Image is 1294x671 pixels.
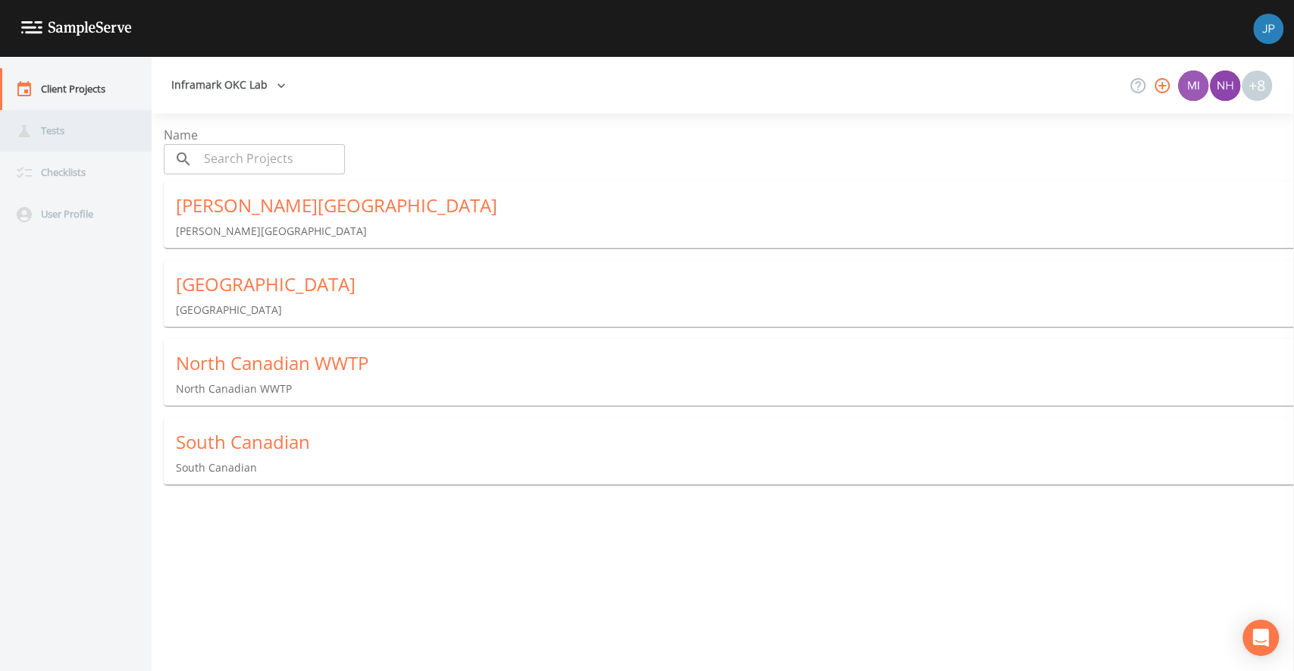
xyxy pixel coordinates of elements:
img: 41241ef155101aa6d92a04480b0d0000 [1253,14,1283,44]
span: Name [164,127,198,143]
button: Inframark OKC Lab [165,71,292,99]
div: [PERSON_NAME][GEOGRAPHIC_DATA] [176,193,1294,218]
div: [GEOGRAPHIC_DATA] [176,272,1294,296]
p: North Canadian WWTP [176,381,1294,397]
div: Misty Brown [1177,71,1209,101]
div: South Canadian [176,430,1294,454]
p: [GEOGRAPHIC_DATA] [176,303,1294,318]
img: 11d739c36d20347f7b23fdbf2a9dc2c5 [1178,71,1208,101]
div: North Canadian WWTP [176,351,1294,375]
div: +8 [1242,71,1272,101]
p: [PERSON_NAME][GEOGRAPHIC_DATA] [176,224,1294,239]
div: Open Intercom Messenger [1242,619,1279,656]
p: South Canadian [176,460,1294,475]
div: Nicole Henderson [1209,71,1241,101]
img: logo [21,21,132,36]
img: d4f4a190eb6413e0ff0e8df489621cac [1210,71,1240,101]
input: Search Projects [199,144,345,174]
